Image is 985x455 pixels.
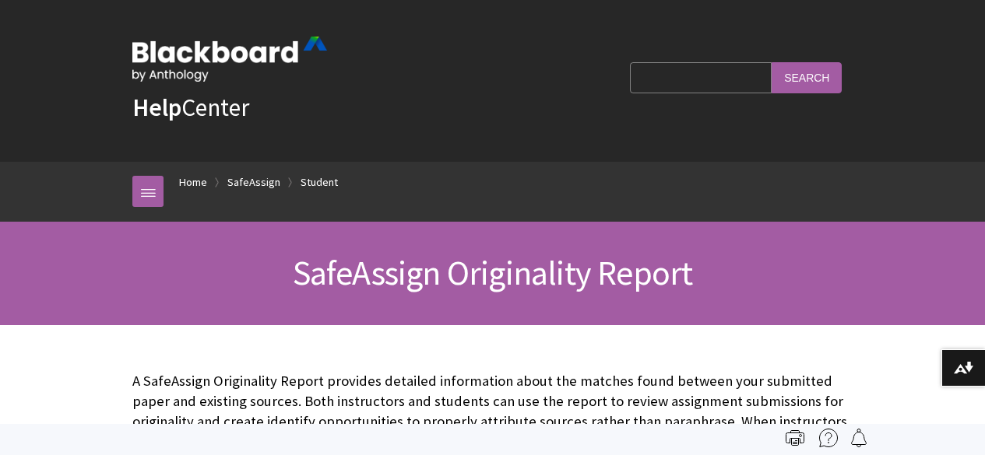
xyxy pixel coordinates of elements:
[132,92,181,123] strong: Help
[179,173,207,192] a: Home
[819,429,838,447] img: More help
[772,62,842,93] input: Search
[786,429,804,447] img: Print
[132,371,853,453] p: A SafeAssign Originality Report provides detailed information about the matches found between you...
[227,173,280,192] a: SafeAssign
[850,429,868,447] img: Follow this page
[132,92,249,123] a: HelpCenter
[293,251,693,294] span: SafeAssign Originality Report
[132,37,327,82] img: Blackboard by Anthology
[301,173,338,192] a: Student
